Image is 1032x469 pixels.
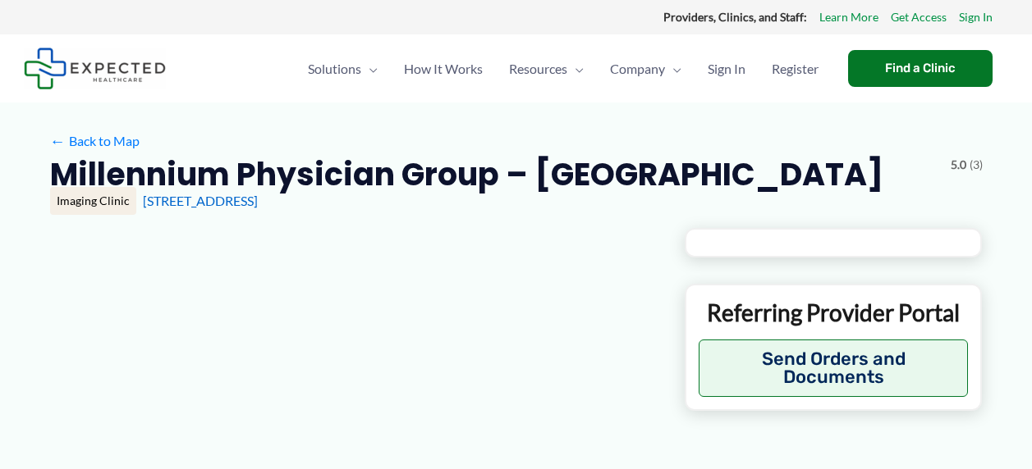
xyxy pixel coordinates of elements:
[567,40,584,98] span: Menu Toggle
[695,40,759,98] a: Sign In
[663,10,807,24] strong: Providers, Clinics, and Staff:
[295,40,832,98] nav: Primary Site Navigation
[772,40,819,98] span: Register
[50,154,883,194] h2: Millennium Physician Group – [GEOGRAPHIC_DATA]
[959,7,993,28] a: Sign In
[50,187,136,215] div: Imaging Clinic
[404,40,483,98] span: How It Works
[699,339,969,397] button: Send Orders and Documents
[597,40,695,98] a: CompanyMenu Toggle
[951,154,966,175] span: 5.0
[891,7,947,28] a: Get Access
[24,48,166,89] img: Expected Healthcare Logo - side, dark font, small
[759,40,832,98] a: Register
[143,193,258,208] a: [STREET_ADDRESS]
[970,154,983,175] span: (3)
[610,40,665,98] span: Company
[50,133,66,148] span: ←
[819,7,878,28] a: Learn More
[496,40,597,98] a: ResourcesMenu Toggle
[391,40,496,98] a: How It Works
[361,40,378,98] span: Menu Toggle
[509,40,567,98] span: Resources
[699,298,969,327] p: Referring Provider Portal
[308,40,361,98] span: Solutions
[848,50,993,87] a: Find a Clinic
[665,40,681,98] span: Menu Toggle
[50,129,140,153] a: ←Back to Map
[295,40,391,98] a: SolutionsMenu Toggle
[708,40,745,98] span: Sign In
